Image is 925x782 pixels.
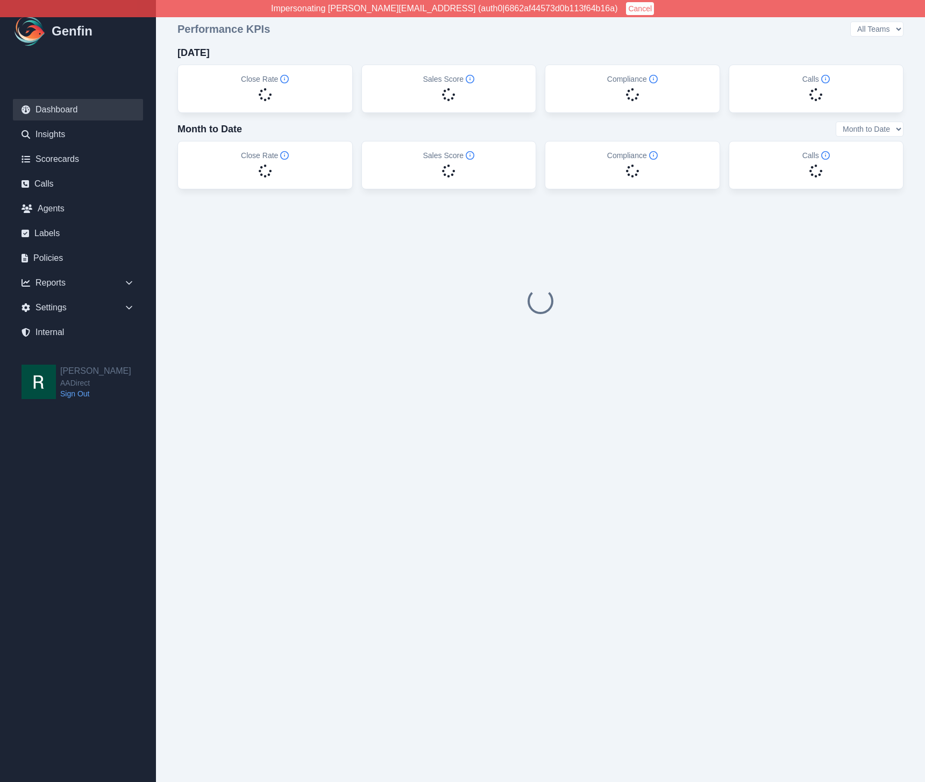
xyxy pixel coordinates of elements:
[13,322,143,343] a: Internal
[280,151,289,160] span: Info
[280,75,289,83] span: Info
[802,74,830,84] h5: Calls
[177,45,210,60] h4: [DATE]
[177,22,270,37] h3: Performance KPIs
[241,74,289,84] h5: Close Rate
[13,198,143,219] a: Agents
[13,14,47,48] img: Logo
[821,75,830,83] span: Info
[241,150,289,161] h5: Close Rate
[802,150,830,161] h5: Calls
[13,173,143,195] a: Calls
[13,124,143,145] a: Insights
[13,99,143,120] a: Dashboard
[466,151,474,160] span: Info
[177,122,242,137] h4: Month to Date
[13,272,143,294] div: Reports
[607,150,658,161] h5: Compliance
[13,247,143,269] a: Policies
[13,297,143,318] div: Settings
[60,365,131,378] h2: [PERSON_NAME]
[626,2,654,15] button: Cancel
[649,151,658,160] span: Info
[60,388,131,399] a: Sign Out
[22,365,56,399] img: Rob Kwok
[649,75,658,83] span: Info
[607,74,658,84] h5: Compliance
[821,151,830,160] span: Info
[423,74,474,84] h5: Sales Score
[52,23,92,40] h1: Genfin
[466,75,474,83] span: Info
[13,148,143,170] a: Scorecards
[60,378,131,388] span: AADirect
[13,223,143,244] a: Labels
[423,150,474,161] h5: Sales Score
